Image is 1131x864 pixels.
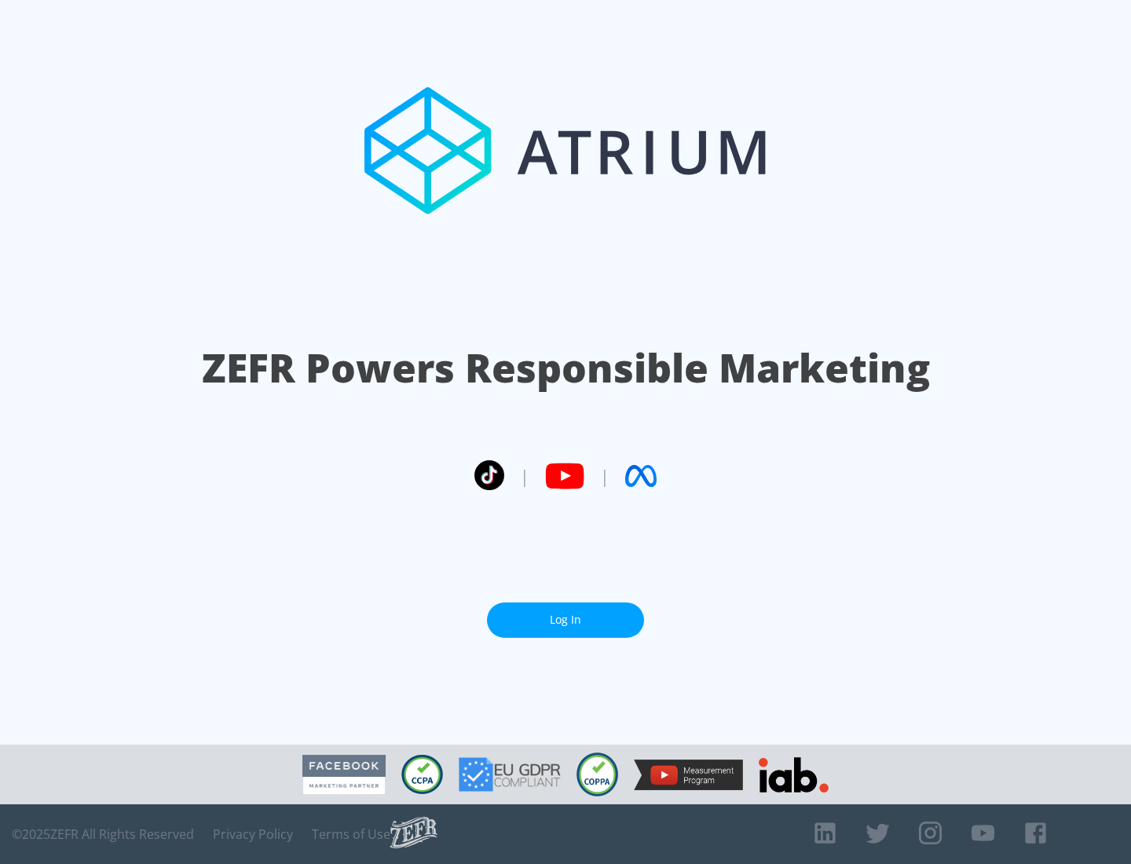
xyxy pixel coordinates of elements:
img: Facebook Marketing Partner [302,755,386,795]
img: YouTube Measurement Program [634,760,743,790]
span: | [520,464,529,488]
img: GDPR Compliant [459,757,561,792]
a: Log In [487,602,644,638]
img: COPPA Compliant [576,752,618,796]
img: IAB [759,757,829,793]
a: Privacy Policy [213,826,293,842]
span: | [600,464,609,488]
img: CCPA Compliant [401,755,443,794]
a: Terms of Use [312,826,390,842]
span: © 2025 ZEFR All Rights Reserved [12,826,194,842]
h1: ZEFR Powers Responsible Marketing [202,341,930,395]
